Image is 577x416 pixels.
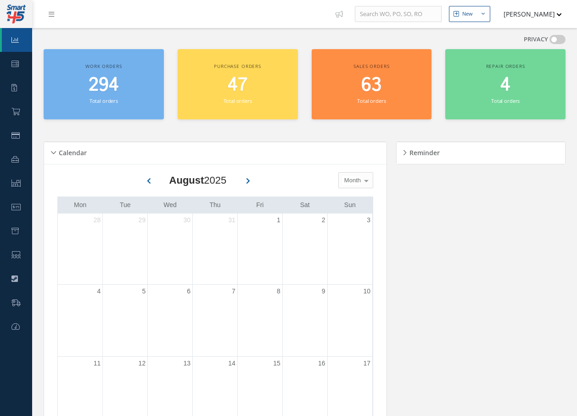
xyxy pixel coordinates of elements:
[524,35,548,44] label: PRIVACY
[181,357,192,370] a: August 13, 2025
[193,214,238,285] td: July 31, 2025
[226,214,237,227] a: July 31, 2025
[89,72,119,98] span: 294
[445,49,566,119] a: Repair orders 4 Total orders
[72,199,88,211] a: Monday
[169,174,204,186] b: August
[148,214,193,285] td: July 30, 2025
[449,6,490,22] button: New
[224,97,252,104] small: Total orders
[58,284,103,357] td: August 4, 2025
[56,146,87,157] h5: Calendar
[407,146,440,157] h5: Reminder
[137,357,148,370] a: August 12, 2025
[342,176,361,185] span: Month
[361,285,372,298] a: August 10, 2025
[237,284,282,357] td: August 8, 2025
[228,72,247,98] span: 47
[226,357,237,370] a: August 14, 2025
[486,63,525,69] span: Repair orders
[178,49,298,119] a: Purchase orders 47 Total orders
[282,214,327,285] td: August 2, 2025
[361,357,372,370] a: August 17, 2025
[92,357,103,370] a: August 11, 2025
[342,199,358,211] a: Sunday
[361,72,381,98] span: 63
[185,285,192,298] a: August 6, 2025
[140,285,147,298] a: August 5, 2025
[495,5,562,23] button: [PERSON_NAME]
[353,63,389,69] span: Sales orders
[327,214,372,285] td: August 3, 2025
[320,214,327,227] a: August 2, 2025
[491,97,520,104] small: Total orders
[92,214,103,227] a: July 28, 2025
[275,285,282,298] a: August 8, 2025
[137,214,148,227] a: July 29, 2025
[312,49,432,119] a: Sales orders 63 Total orders
[320,285,327,298] a: August 9, 2025
[462,10,473,18] div: New
[44,49,164,119] a: Work orders 294 Total orders
[90,97,118,104] small: Total orders
[169,173,227,188] div: 2025
[214,63,261,69] span: Purchase orders
[357,97,386,104] small: Total orders
[316,357,327,370] a: August 16, 2025
[230,285,237,298] a: August 7, 2025
[193,284,238,357] td: August 7, 2025
[237,214,282,285] td: August 1, 2025
[6,5,26,23] img: smart145-logo-small.png
[327,284,372,357] td: August 10, 2025
[282,284,327,357] td: August 9, 2025
[148,284,193,357] td: August 6, 2025
[271,357,282,370] a: August 15, 2025
[162,199,179,211] a: Wednesday
[58,214,103,285] td: July 28, 2025
[103,284,148,357] td: August 5, 2025
[207,199,222,211] a: Thursday
[95,285,103,298] a: August 4, 2025
[103,214,148,285] td: July 29, 2025
[85,63,122,69] span: Work orders
[181,214,192,227] a: July 30, 2025
[298,199,312,211] a: Saturday
[355,6,442,22] input: Search WO, PO, SO, RO
[254,199,265,211] a: Friday
[118,199,133,211] a: Tuesday
[365,214,372,227] a: August 3, 2025
[500,72,510,98] span: 4
[275,214,282,227] a: August 1, 2025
